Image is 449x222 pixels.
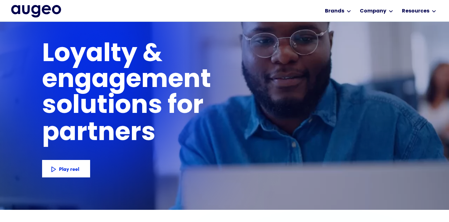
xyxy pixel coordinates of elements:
a: Play reel [42,160,90,177]
div: Brands [325,7,344,15]
h1: partners [42,121,196,147]
h1: Loyalty & engagement solutions for [42,42,311,119]
div: Resources [402,7,429,15]
div: Company [360,7,386,15]
a: home [11,5,61,18]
